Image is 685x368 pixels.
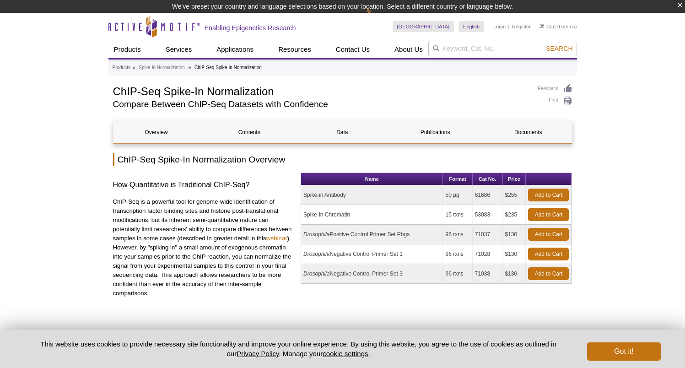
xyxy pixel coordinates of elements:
td: 96 rxns [443,264,472,284]
td: 71038 [473,264,503,284]
a: Add to Cart [528,208,569,221]
a: Data [299,121,385,143]
a: [GEOGRAPHIC_DATA] [393,21,454,32]
a: Documents [485,121,571,143]
a: Publications [392,121,478,143]
td: Positive Control Primer Set Pbgs [301,225,443,244]
td: 50 µg [443,185,472,205]
a: Services [160,41,198,58]
a: Cart [540,23,556,30]
a: Login [493,23,506,30]
a: Add to Cart [528,228,569,241]
img: Your Cart [540,24,544,28]
th: Format [443,173,472,185]
h2: Enabling Epigenetics Research [205,24,296,32]
img: Change Here [366,7,390,28]
a: Add to Cart [528,267,569,280]
td: Spike-in Chromatin [301,205,443,225]
p: This website uses cookies to provide necessary site functionality and improve your online experie... [25,339,572,358]
li: » [189,65,191,70]
h3: How Quantitative is Traditional ChIP-Seq? [113,179,294,190]
td: 71028 [473,244,503,264]
a: Resources [273,41,317,58]
a: Overview [113,121,200,143]
li: | [508,21,510,32]
p: ChIP-Seq is a powerful tool for genome-wide identification of transcription factor binding sites ... [113,197,294,298]
a: Add to Cart [528,248,569,260]
button: Search [543,44,575,53]
h1: ChIP-Seq Spike-In Normalization [113,84,529,97]
a: Applications [211,41,259,58]
a: Products [108,41,146,58]
button: cookie settings [323,350,368,357]
td: 71037 [473,225,503,244]
li: (0 items) [540,21,577,32]
td: Negative Control Primer Set 1 [301,244,443,264]
td: Negative Control Primer Set 3 [301,264,443,284]
button: Got it! [587,342,660,361]
a: Contact Us [330,41,375,58]
a: webinar [266,235,287,242]
td: 15 rxns [443,205,472,225]
a: Products [113,64,130,72]
h2: Compare Between ChIP-Seq Datasets with Confidence [113,100,529,108]
i: Drosophila [303,251,329,257]
td: Spike-in Antibody [301,185,443,205]
a: Contents [206,121,292,143]
td: $130 [503,225,526,244]
a: Print [538,96,572,106]
a: About Us [389,41,428,58]
h2: ChIP-Seq Spike-In Normalization Overview [113,153,572,166]
a: Privacy Policy [237,350,279,357]
i: Drosophila [303,231,329,238]
td: 53083 [473,205,503,225]
td: $130 [503,244,526,264]
a: Spike-In Normalization [139,64,185,72]
a: Add to Cart [528,189,569,201]
td: 96 rxns [443,244,472,264]
th: Cat No. [473,173,503,185]
input: Keyword, Cat. No. [428,41,577,56]
td: 96 rxns [443,225,472,244]
td: $235 [503,205,526,225]
td: $130 [503,264,526,284]
th: Price [503,173,526,185]
a: Feedback [538,84,572,94]
span: Search [546,45,572,52]
td: $255 [503,185,526,205]
i: Drosophila [303,271,329,277]
a: English [458,21,484,32]
th: Name [301,173,443,185]
li: » [133,65,135,70]
a: Register [512,23,531,30]
td: 61686 [473,185,503,205]
li: ChIP-Seq Spike-In Normalization [194,65,262,70]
